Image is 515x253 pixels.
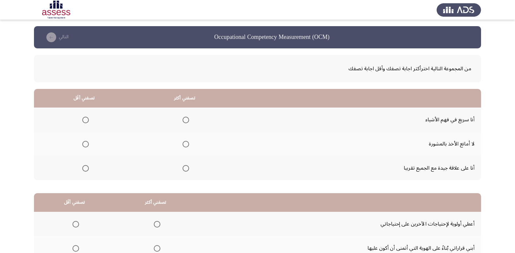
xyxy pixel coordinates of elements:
[80,162,89,174] mat-radio-group: Select an option
[44,63,471,74] span: من المجموعة التالية اخترأكثر اجابة تصفك وأقل اجابة تصفك
[180,162,189,174] mat-radio-group: Select an option
[180,138,189,149] mat-radio-group: Select an option
[214,33,330,41] h3: Occupational Competency Measurement (OCM)
[196,212,481,236] td: أعطي أولوية لإحتياجات الآخرين على إحتياجاتي
[151,218,160,229] mat-radio-group: Select an option
[34,89,134,108] th: تصفني أقَل
[80,114,89,125] mat-radio-group: Select an option
[42,32,71,42] button: check the missing
[437,1,481,19] img: Assess Talent Management logo
[70,218,79,229] mat-radio-group: Select an option
[80,138,89,149] mat-radio-group: Select an option
[115,193,196,212] th: تصفني أكثر
[235,108,481,132] td: أنا سريع في فهم الأشياء
[180,114,189,125] mat-radio-group: Select an option
[34,1,78,19] img: Assessment logo of OCM R1 ASSESS
[235,156,481,180] td: أنا على علاقة جيدة مع الجميع تقريبا
[34,193,115,212] th: تصفني أقَل
[134,89,235,108] th: تصفني أكثر
[235,132,481,156] td: لا أمانع الأخذ بالمشورة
